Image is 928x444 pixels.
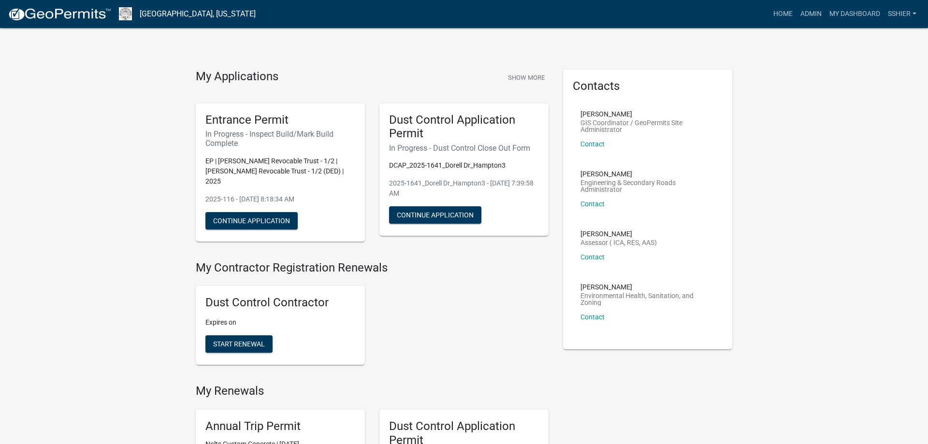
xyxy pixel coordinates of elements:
[196,261,549,373] wm-registration-list-section: My Contractor Registration Renewals
[389,143,539,153] h6: In Progress - Dust Control Close Out Form
[205,194,355,204] p: 2025-116 - [DATE] 8:18:34 AM
[580,239,657,246] p: Assessor ( ICA, RES, AAS)
[580,179,715,193] p: Engineering & Secondary Roads Administrator
[205,113,355,127] h5: Entrance Permit
[580,292,715,306] p: Environmental Health, Sanitation, and Zoning
[389,206,481,224] button: Continue Application
[884,5,920,23] a: sshier
[389,160,539,171] p: DCAP_2025-1641_Dorell Dr_Hampton3
[580,230,657,237] p: [PERSON_NAME]
[205,156,355,186] p: EP | [PERSON_NAME] Revocable Trust - 1/2 | [PERSON_NAME] Revocable Trust - 1/2 (DED) | 2025
[140,6,256,22] a: [GEOGRAPHIC_DATA], [US_STATE]
[389,178,539,199] p: 2025-1641_Dorell Dr_Hampton3 - [DATE] 7:39:58 AM
[389,113,539,141] h5: Dust Control Application Permit
[580,111,715,117] p: [PERSON_NAME]
[580,140,605,148] a: Contact
[205,335,273,353] button: Start Renewal
[826,5,884,23] a: My Dashboard
[580,171,715,177] p: [PERSON_NAME]
[196,384,549,398] h4: My Renewals
[580,253,605,261] a: Contact
[580,119,715,133] p: GIS Coordinator / GeoPermits Site Administrator
[205,296,355,310] h5: Dust Control Contractor
[119,7,132,20] img: Franklin County, Iowa
[196,70,278,84] h4: My Applications
[580,200,605,208] a: Contact
[580,284,715,290] p: [PERSON_NAME]
[797,5,826,23] a: Admin
[580,313,605,321] a: Contact
[769,5,797,23] a: Home
[205,419,355,433] h5: Annual Trip Permit
[205,129,355,148] h6: In Progress - Inspect Build/Mark Build Complete
[573,79,723,93] h5: Contacts
[213,340,265,348] span: Start Renewal
[205,317,355,328] p: Expires on
[205,212,298,229] button: Continue Application
[504,70,549,86] button: Show More
[196,261,549,275] h4: My Contractor Registration Renewals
